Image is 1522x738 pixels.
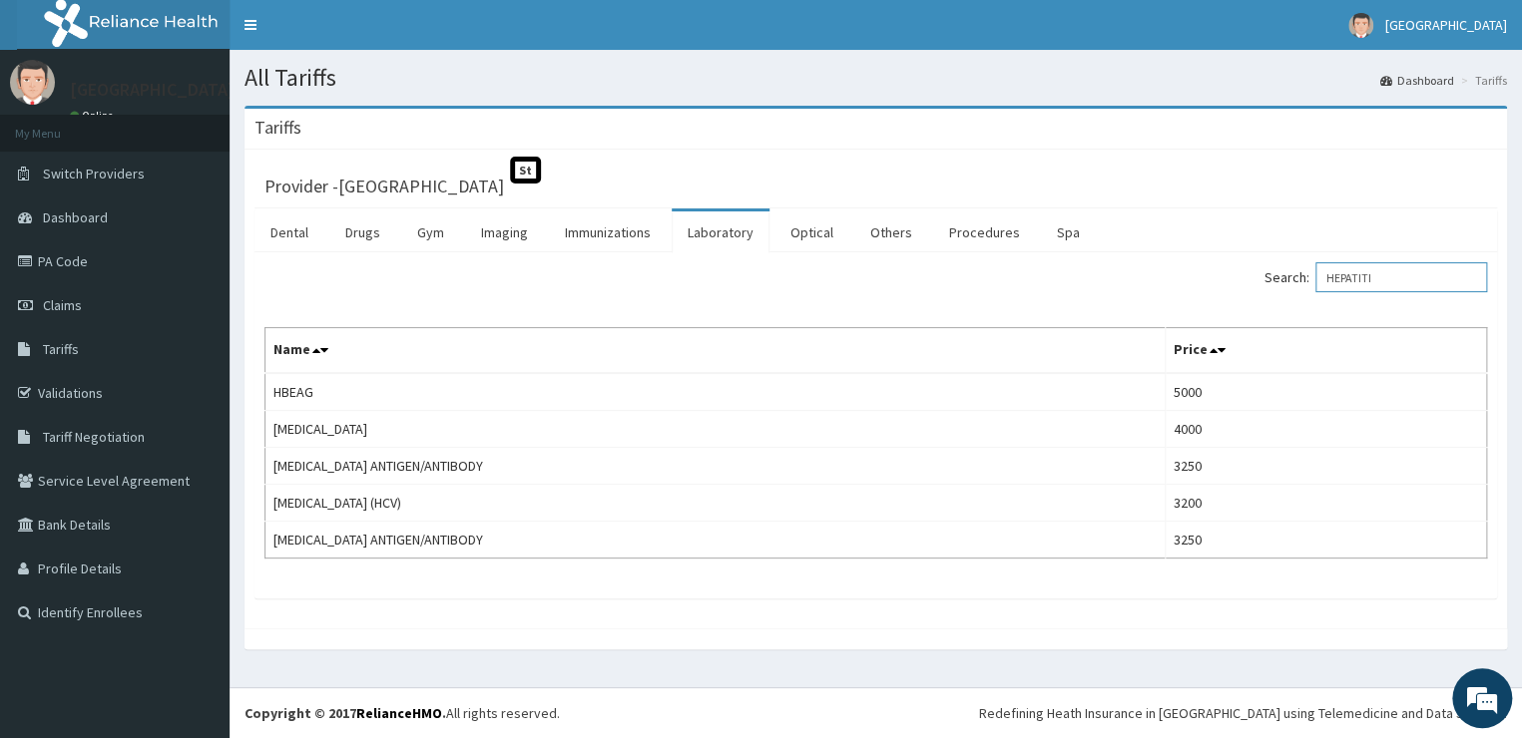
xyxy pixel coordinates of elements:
[1166,485,1487,522] td: 3200
[1380,72,1454,89] a: Dashboard
[672,211,769,253] a: Laboratory
[1166,411,1487,448] td: 4000
[774,211,849,253] a: Optical
[1166,328,1487,374] th: Price
[854,211,928,253] a: Others
[1041,211,1096,253] a: Spa
[979,703,1507,723] div: Redefining Heath Insurance in [GEOGRAPHIC_DATA] using Telemedicine and Data Science!
[265,485,1166,522] td: [MEDICAL_DATA] (HCV)
[245,65,1507,91] h1: All Tariffs
[329,211,396,253] a: Drugs
[1265,262,1487,292] label: Search:
[510,157,541,184] span: St
[1166,522,1487,558] td: 3250
[265,373,1166,411] td: HBEAG
[265,328,1166,374] th: Name
[37,100,81,150] img: d_794563401_company_1708531726252_794563401
[254,211,324,253] a: Dental
[465,211,544,253] a: Imaging
[1385,16,1507,34] span: [GEOGRAPHIC_DATA]
[70,109,118,123] a: Online
[230,687,1522,738] footer: All rights reserved.
[327,10,375,58] div: Minimize live chat window
[265,411,1166,448] td: [MEDICAL_DATA]
[254,119,301,137] h3: Tariffs
[10,511,380,580] textarea: Type your message and hit 'Enter'
[933,211,1036,253] a: Procedures
[1166,373,1487,411] td: 5000
[43,340,79,358] span: Tariffs
[43,296,82,314] span: Claims
[265,448,1166,485] td: [MEDICAL_DATA] ANTIGEN/ANTIBODY
[549,211,667,253] a: Immunizations
[104,112,335,138] div: Chat with us now
[70,81,235,99] p: [GEOGRAPHIC_DATA]
[1348,13,1373,38] img: User Image
[43,165,145,183] span: Switch Providers
[245,704,446,722] strong: Copyright © 2017 .
[356,704,442,722] a: RelianceHMO
[116,234,275,436] span: We're online!
[1456,72,1507,89] li: Tariffs
[401,211,460,253] a: Gym
[43,208,108,226] span: Dashboard
[1315,262,1487,292] input: Search:
[265,522,1166,558] td: [MEDICAL_DATA] ANTIGEN/ANTIBODY
[10,60,55,105] img: User Image
[264,178,504,195] h3: Provider - [GEOGRAPHIC_DATA]
[1166,448,1487,485] td: 3250
[43,428,145,446] span: Tariff Negotiation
